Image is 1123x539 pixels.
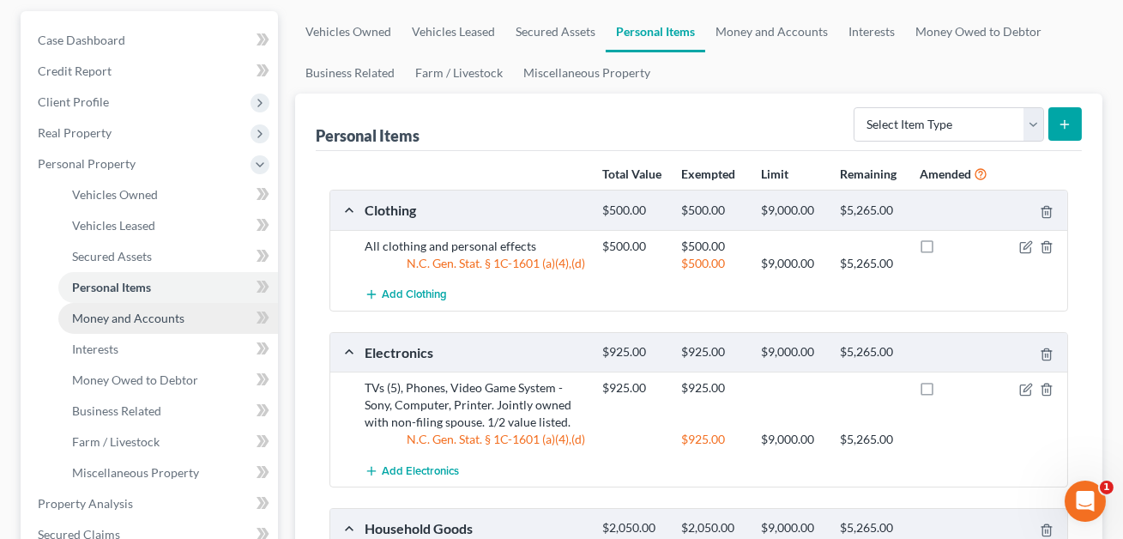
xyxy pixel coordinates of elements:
span: Case Dashboard [38,33,125,47]
a: Case Dashboard [24,25,278,56]
div: $5,265.00 [831,203,910,219]
div: $9,000.00 [752,344,831,360]
strong: Remaining [840,167,897,181]
iframe: Intercom live chat [1065,481,1106,522]
span: Secured Assets [72,249,152,263]
div: N.C. Gen. Stat. § 1C-1601 (a)(4),(d) [356,431,594,448]
a: Farm / Livestock [58,427,278,457]
div: Personal Items [316,125,420,146]
a: Business Related [58,396,278,427]
a: Secured Assets [505,11,606,52]
a: Money Owed to Debtor [58,365,278,396]
div: $500.00 [594,238,673,255]
div: $9,000.00 [752,431,831,448]
span: Property Analysis [38,496,133,511]
span: Personal Property [38,156,136,171]
div: $9,000.00 [752,520,831,536]
div: Household Goods [356,519,594,537]
div: $5,265.00 [831,344,910,360]
div: $500.00 [594,203,673,219]
span: Interests [72,342,118,356]
div: $5,265.00 [831,520,910,536]
div: $500.00 [673,238,752,255]
div: TVs (5), Phones, Video Game System - Sony, Computer, Printer. Jointly owned with non-filing spous... [356,379,594,431]
a: Farm / Livestock [405,52,513,94]
span: Vehicles Leased [72,218,155,233]
span: Farm / Livestock [72,434,160,449]
span: Business Related [72,403,161,418]
a: Miscellaneous Property [513,52,661,94]
div: $925.00 [594,379,673,397]
span: Vehicles Owned [72,187,158,202]
div: $2,050.00 [673,520,752,536]
strong: Exempted [681,167,735,181]
span: Client Profile [38,94,109,109]
strong: Limit [761,167,788,181]
div: $925.00 [673,379,752,397]
a: Personal Items [606,11,705,52]
span: Add Electronics [382,464,459,478]
div: $2,050.00 [594,520,673,536]
div: $5,265.00 [831,255,910,272]
button: Add Electronics [365,455,459,487]
div: $500.00 [673,255,752,272]
a: Vehicles Owned [295,11,402,52]
span: Credit Report [38,64,112,78]
span: 1 [1100,481,1114,494]
span: Money and Accounts [72,311,184,325]
span: Add Clothing [382,288,447,302]
div: Clothing [356,201,594,219]
a: Vehicles Leased [58,210,278,241]
div: $9,000.00 [752,203,831,219]
div: $9,000.00 [752,255,831,272]
a: Money Owed to Debtor [905,11,1052,52]
div: $925.00 [673,344,752,360]
div: N.C. Gen. Stat. § 1C-1601 (a)(4),(d) [356,255,594,272]
div: $925.00 [594,344,673,360]
strong: Amended [920,167,971,181]
a: Interests [838,11,905,52]
span: Money Owed to Debtor [72,372,198,387]
a: Money and Accounts [58,303,278,334]
a: Credit Report [24,56,278,87]
button: Add Clothing [365,279,447,311]
span: Real Property [38,125,112,140]
a: Money and Accounts [705,11,838,52]
span: Miscellaneous Property [72,465,199,480]
div: $5,265.00 [831,431,910,448]
a: Secured Assets [58,241,278,272]
div: $925.00 [673,431,752,448]
span: Personal Items [72,280,151,294]
div: Electronics [356,343,594,361]
div: All clothing and personal effects [356,238,594,255]
strong: Total Value [602,167,661,181]
a: Vehicles Leased [402,11,505,52]
div: $500.00 [673,203,752,219]
a: Property Analysis [24,488,278,519]
a: Business Related [295,52,405,94]
a: Personal Items [58,272,278,303]
a: Vehicles Owned [58,179,278,210]
a: Miscellaneous Property [58,457,278,488]
a: Interests [58,334,278,365]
